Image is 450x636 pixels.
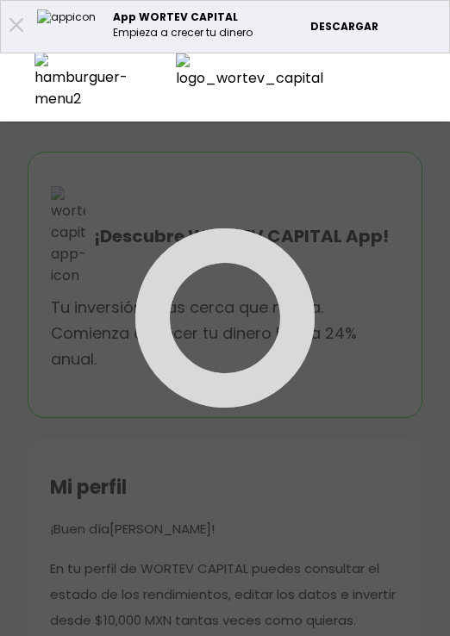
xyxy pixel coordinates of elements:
[310,19,441,34] p: DESCARGAR
[113,25,253,41] p: Empieza a crecer tu dinero
[37,9,96,44] img: appicon
[34,53,128,109] img: hamburguer-menu2
[113,9,253,25] p: App WORTEV CAPITAL
[162,53,323,109] img: logo_wortev_capital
